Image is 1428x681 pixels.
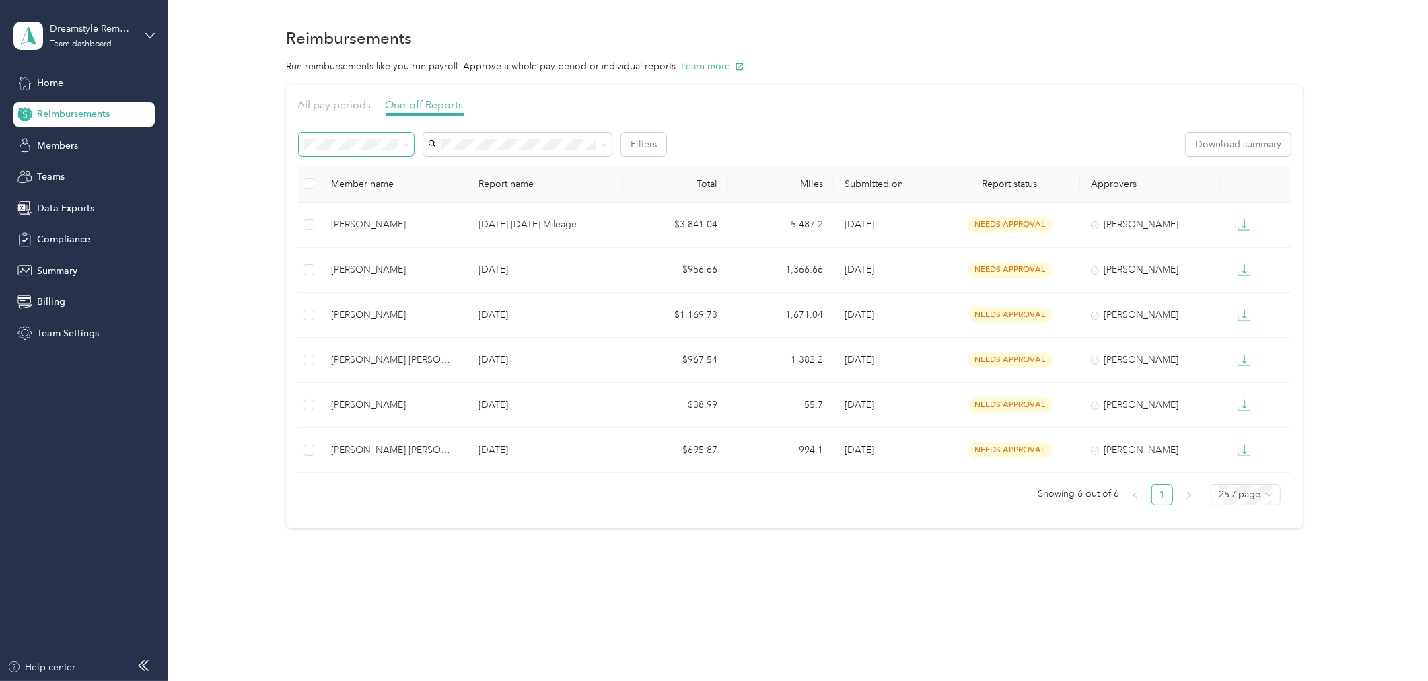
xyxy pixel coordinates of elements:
[1124,484,1146,505] button: left
[1091,262,1210,277] div: [PERSON_NAME]
[1091,398,1210,413] div: [PERSON_NAME]
[728,428,834,473] td: 994.1
[623,338,729,383] td: $967.54
[286,31,412,45] h1: Reimbursements
[331,217,458,232] div: [PERSON_NAME]
[37,232,90,246] span: Compliance
[331,398,458,413] div: [PERSON_NAME]
[968,397,1052,413] span: needs approval
[479,398,612,413] p: [DATE]
[728,293,834,338] td: 1,671.04
[728,338,834,383] td: 1,382.2
[1353,606,1428,681] iframe: Everlance-gr Chat Button Frame
[479,443,612,458] p: [DATE]
[845,399,874,410] span: [DATE]
[37,295,65,309] span: Billing
[1080,166,1221,203] th: Approvers
[468,166,623,203] th: Report name
[37,170,65,184] span: Teams
[286,59,1303,73] p: Run reimbursements like you run payroll. Approve a whole pay period or individual reports.
[1091,443,1210,458] div: [PERSON_NAME]
[37,76,63,90] span: Home
[331,443,458,458] div: [PERSON_NAME] [PERSON_NAME]
[1178,484,1200,505] li: Next Page
[1131,491,1139,499] span: left
[950,178,1069,190] span: Report status
[845,354,874,365] span: [DATE]
[37,326,99,340] span: Team Settings
[681,59,744,73] button: Learn more
[968,217,1052,232] span: needs approval
[968,442,1052,458] span: needs approval
[623,248,729,293] td: $956.66
[623,203,729,248] td: $3,841.04
[1091,217,1210,232] div: [PERSON_NAME]
[298,98,371,111] span: All pay periods
[623,293,729,338] td: $1,169.73
[331,262,458,277] div: [PERSON_NAME]
[479,217,612,232] p: [DATE]-[DATE] Mileage
[1186,133,1291,156] button: Download summary
[621,133,666,156] button: Filters
[968,307,1052,322] span: needs approval
[634,178,718,190] div: Total
[50,40,112,48] div: Team dashboard
[623,428,729,473] td: $695.87
[1091,308,1210,322] div: [PERSON_NAME]
[331,178,458,190] div: Member name
[1124,484,1146,505] li: Previous Page
[479,262,612,277] p: [DATE]
[1178,484,1200,505] button: right
[1211,484,1281,505] div: Page Size
[845,444,874,456] span: [DATE]
[37,139,78,153] span: Members
[1219,485,1273,505] span: 25 / page
[479,308,612,322] p: [DATE]
[968,352,1052,367] span: needs approval
[331,308,458,322] div: [PERSON_NAME]
[37,201,94,215] span: Data Exports
[834,166,939,203] th: Submitted on
[7,660,76,674] button: Help center
[1185,491,1193,499] span: right
[728,203,834,248] td: 5,487.2
[50,22,134,36] div: Dreamstyle Remodeling
[1151,484,1173,505] li: 1
[739,178,823,190] div: Miles
[728,248,834,293] td: 1,366.66
[1038,484,1119,504] span: Showing 6 out of 6
[37,264,77,278] span: Summary
[845,309,874,320] span: [DATE]
[320,166,468,203] th: Member name
[1091,353,1210,367] div: [PERSON_NAME]
[845,264,874,275] span: [DATE]
[1152,485,1172,505] a: 1
[331,353,458,367] div: [PERSON_NAME] [PERSON_NAME]
[623,383,729,428] td: $38.99
[728,383,834,428] td: 55.7
[968,262,1052,277] span: needs approval
[386,98,464,111] span: One-off Reports
[845,219,874,230] span: [DATE]
[479,353,612,367] p: [DATE]
[37,107,110,121] span: Reimbursements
